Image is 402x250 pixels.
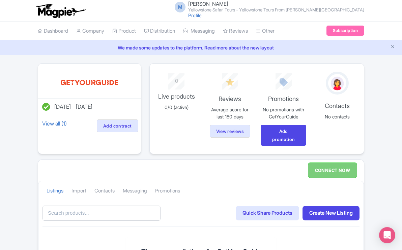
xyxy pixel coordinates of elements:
[261,125,306,146] a: Add promotion
[34,3,87,18] img: logo-ab69f6fb50320c5b225c76a69d11143b.png
[236,206,299,220] a: Quick Share Products
[256,22,275,40] a: Other
[97,119,138,132] a: Add contract
[308,163,357,178] a: CONNECT NOW
[207,106,253,120] p: Average score for last 180 days
[54,103,92,110] span: [DATE] - [DATE]
[123,182,147,200] a: Messaging
[183,22,215,40] a: Messaging
[261,94,306,103] p: Promotions
[41,119,68,128] a: View all (1)
[71,182,86,200] a: Import
[94,182,115,200] a: Contacts
[154,73,199,85] div: 0
[112,22,136,40] a: Product
[390,43,395,51] button: Close announcement
[207,94,253,103] p: Reviews
[155,182,180,200] a: Promotions
[59,72,120,93] img: o0sjzowjcva6lv7rkc9y.svg
[314,101,360,110] p: Contacts
[42,206,161,221] input: Search products...
[76,22,104,40] a: Company
[4,44,398,51] a: We made some updates to the platform. Read more about the new layout
[144,22,175,40] a: Distribution
[314,113,360,120] p: No contacts
[171,1,364,12] a: M [PERSON_NAME] Yellowstone Safari Tours - Yellowstone Tours From [PERSON_NAME][GEOGRAPHIC_DATA]
[154,104,199,111] p: 0/0 (active)
[223,22,248,40] a: Reviews
[326,26,364,36] a: Subscription
[175,2,185,12] span: M
[303,206,360,220] a: Create New Listing
[38,22,68,40] a: Dashboard
[188,1,228,7] span: [PERSON_NAME]
[261,106,306,120] p: No promotions with GetYourGuide
[154,92,199,101] p: Live products
[188,8,364,12] small: Yellowstone Safari Tours - Yellowstone Tours From [PERSON_NAME][GEOGRAPHIC_DATA]
[379,227,395,243] div: Open Intercom Messenger
[188,12,202,18] a: Profile
[47,182,63,200] a: Listings
[210,125,251,138] a: View reviews
[329,75,345,92] img: avatar_key_member-9c1dde93af8b07d7383eb8b5fb890c87.png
